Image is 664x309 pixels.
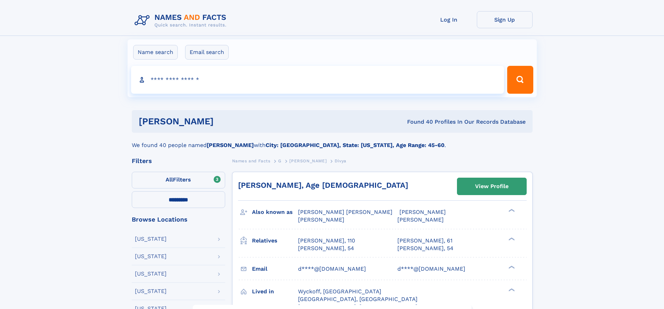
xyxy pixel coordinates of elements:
[132,158,225,164] div: Filters
[507,237,515,241] div: ❯
[185,45,229,60] label: Email search
[132,216,225,223] div: Browse Locations
[135,271,167,277] div: [US_STATE]
[166,176,173,183] span: All
[507,208,515,213] div: ❯
[278,156,282,165] a: G
[266,142,444,148] b: City: [GEOGRAPHIC_DATA], State: [US_STATE], Age Range: 45-60
[298,288,381,295] span: Wyckoff, [GEOGRAPHIC_DATA]
[232,156,270,165] a: Names and Facts
[131,66,504,94] input: search input
[421,11,477,28] a: Log In
[457,178,526,195] a: View Profile
[252,263,298,275] h3: Email
[252,235,298,247] h3: Relatives
[298,245,354,252] a: [PERSON_NAME], 54
[207,142,254,148] b: [PERSON_NAME]
[397,216,444,223] span: [PERSON_NAME]
[397,245,453,252] a: [PERSON_NAME], 54
[278,159,282,163] span: G
[507,287,515,292] div: ❯
[289,156,327,165] a: [PERSON_NAME]
[475,178,509,194] div: View Profile
[298,296,418,302] span: [GEOGRAPHIC_DATA], [GEOGRAPHIC_DATA]
[135,254,167,259] div: [US_STATE]
[132,133,533,149] div: We found 40 people named with .
[477,11,533,28] a: Sign Up
[507,66,533,94] button: Search Button
[399,209,446,215] span: [PERSON_NAME]
[135,236,167,242] div: [US_STATE]
[298,237,355,245] a: [PERSON_NAME], 110
[252,206,298,218] h3: Also known as
[132,11,232,30] img: Logo Names and Facts
[310,118,526,126] div: Found 40 Profiles In Our Records Database
[298,209,392,215] span: [PERSON_NAME] [PERSON_NAME]
[298,216,344,223] span: [PERSON_NAME]
[507,265,515,269] div: ❯
[135,288,167,294] div: [US_STATE]
[289,159,327,163] span: [PERSON_NAME]
[397,237,452,245] a: [PERSON_NAME], 61
[132,172,225,188] label: Filters
[238,181,408,190] a: [PERSON_NAME], Age [DEMOGRAPHIC_DATA]
[139,117,311,126] h1: [PERSON_NAME]
[252,286,298,298] h3: Lived in
[133,45,178,60] label: Name search
[335,159,346,163] span: Divya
